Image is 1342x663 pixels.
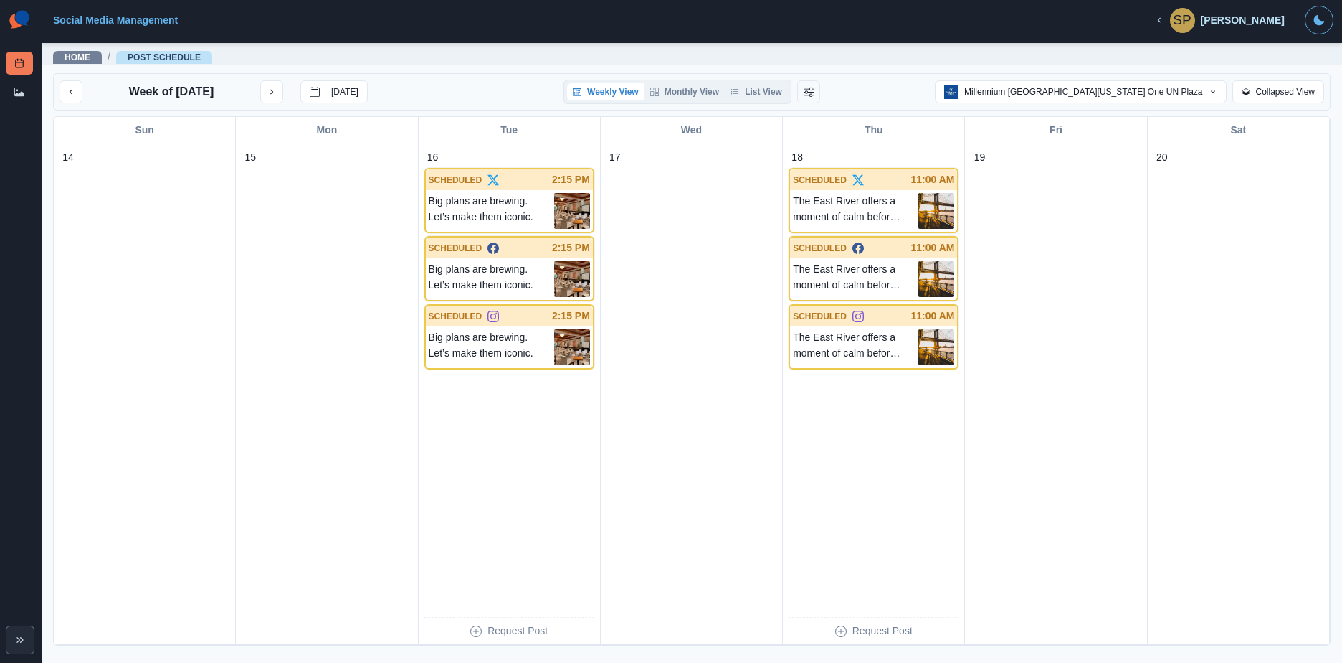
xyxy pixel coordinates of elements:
[1173,3,1191,37] div: Samantha Pesce
[965,117,1147,144] div: Fri
[793,329,918,365] p: The East River offers a moment of calm before the city stirs. Catch it before the day begins.
[918,193,954,229] img: ho48b53zwuifdbfdwcfm
[53,50,212,65] nav: breadcrumb
[793,193,918,229] p: The East River offers a moment of calm before the city stirs. Catch it before the day begins.
[783,117,965,144] div: Thu
[910,309,954,324] p: 11:00 AM
[601,117,783,144] div: Wed
[260,80,283,103] button: next month
[54,117,236,144] div: Sun
[60,80,82,103] button: previous month
[487,624,548,639] p: Request Post
[725,83,788,100] button: List View
[554,193,590,229] img: joards5tw4dgcretihld
[944,85,958,99] img: 212006842262839
[567,83,644,100] button: Weekly View
[910,172,954,187] p: 11:00 AM
[797,80,820,103] button: Change View Order
[427,150,439,165] p: 16
[331,87,358,97] p: [DATE]
[6,52,33,75] a: Post Schedule
[1201,14,1285,27] div: [PERSON_NAME]
[419,117,601,144] div: Tue
[429,242,482,255] p: SCHEDULED
[974,150,986,165] p: 19
[935,80,1227,103] button: Millennium [GEOGRAPHIC_DATA][US_STATE] One UN Plaza
[1148,117,1330,144] div: Sat
[793,174,847,187] p: SCHEDULED
[62,150,74,165] p: 14
[429,329,554,365] p: Big plans are brewing. Let’s make them iconic.
[644,83,725,100] button: Monthly View
[6,80,33,103] a: Media Library
[791,150,803,165] p: 18
[429,174,482,187] p: SCHEDULED
[1232,80,1325,103] button: Collapsed View
[129,83,214,100] p: Week of [DATE]
[6,626,34,654] button: Expand
[552,172,590,187] p: 2:15 PM
[793,242,847,255] p: SCHEDULED
[300,80,368,103] button: go to today
[554,329,590,365] img: joards5tw4dgcretihld
[1143,6,1296,34] button: [PERSON_NAME]
[429,261,554,297] p: Big plans are brewing. Let’s make them iconic.
[1156,150,1168,165] p: 20
[108,50,110,65] span: /
[793,261,918,297] p: The East River offers a moment of calm before the city stirs. Catch it before the day begins.
[554,261,590,297] img: joards5tw4dgcretihld
[429,310,482,323] p: SCHEDULED
[918,329,954,365] img: ho48b53zwuifdbfdwcfm
[552,309,590,324] p: 2:15 PM
[128,52,201,62] a: Post Schedule
[1305,6,1333,34] button: Toggle Mode
[852,624,913,639] p: Request Post
[609,150,621,165] p: 17
[910,240,954,255] p: 11:00 AM
[793,310,847,323] p: SCHEDULED
[236,117,418,144] div: Mon
[65,52,90,62] a: Home
[244,150,256,165] p: 15
[429,193,554,229] p: Big plans are brewing. Let’s make them iconic.
[552,240,590,255] p: 2:15 PM
[53,14,178,26] a: Social Media Management
[918,261,954,297] img: ho48b53zwuifdbfdwcfm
